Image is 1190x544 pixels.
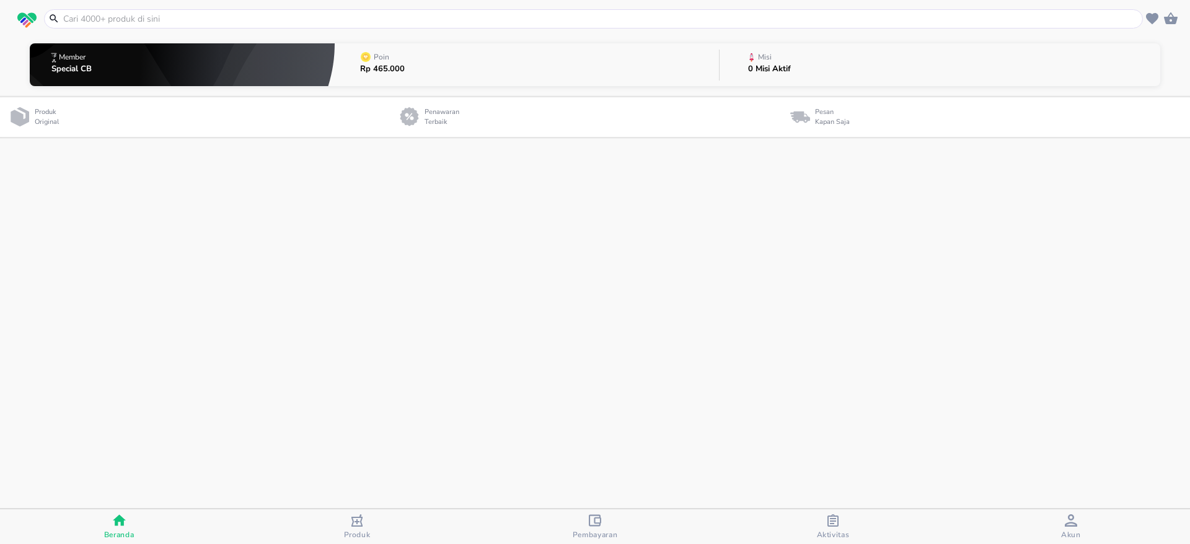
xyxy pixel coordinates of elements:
button: Pembayaran [476,509,714,544]
span: Akun [1061,530,1081,540]
p: Member [59,53,86,61]
p: 0 Misi Aktif [748,65,791,73]
p: Poin [374,53,389,61]
p: Rp 465.000 [360,65,405,73]
button: Aktivitas [714,509,952,544]
span: Aktivitas [817,530,850,540]
p: Pesan Kapan Saja [815,107,850,128]
button: MemberSpecial CB [30,40,335,89]
span: Produk [344,530,371,540]
p: Produk Original [35,107,64,128]
input: Cari 4000+ produk di sini [62,12,1140,25]
p: Special CB [51,65,92,73]
span: Pembayaran [573,530,618,540]
span: Beranda [104,530,134,540]
button: Akun [952,509,1190,544]
button: Produk [238,509,476,544]
button: PoinRp 465.000 [335,40,719,89]
img: logo_swiperx_s.bd005f3b.svg [17,12,37,29]
p: Misi [758,53,772,61]
button: Misi0 Misi Aktif [720,40,1160,89]
p: Penawaran Terbaik [425,107,464,128]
